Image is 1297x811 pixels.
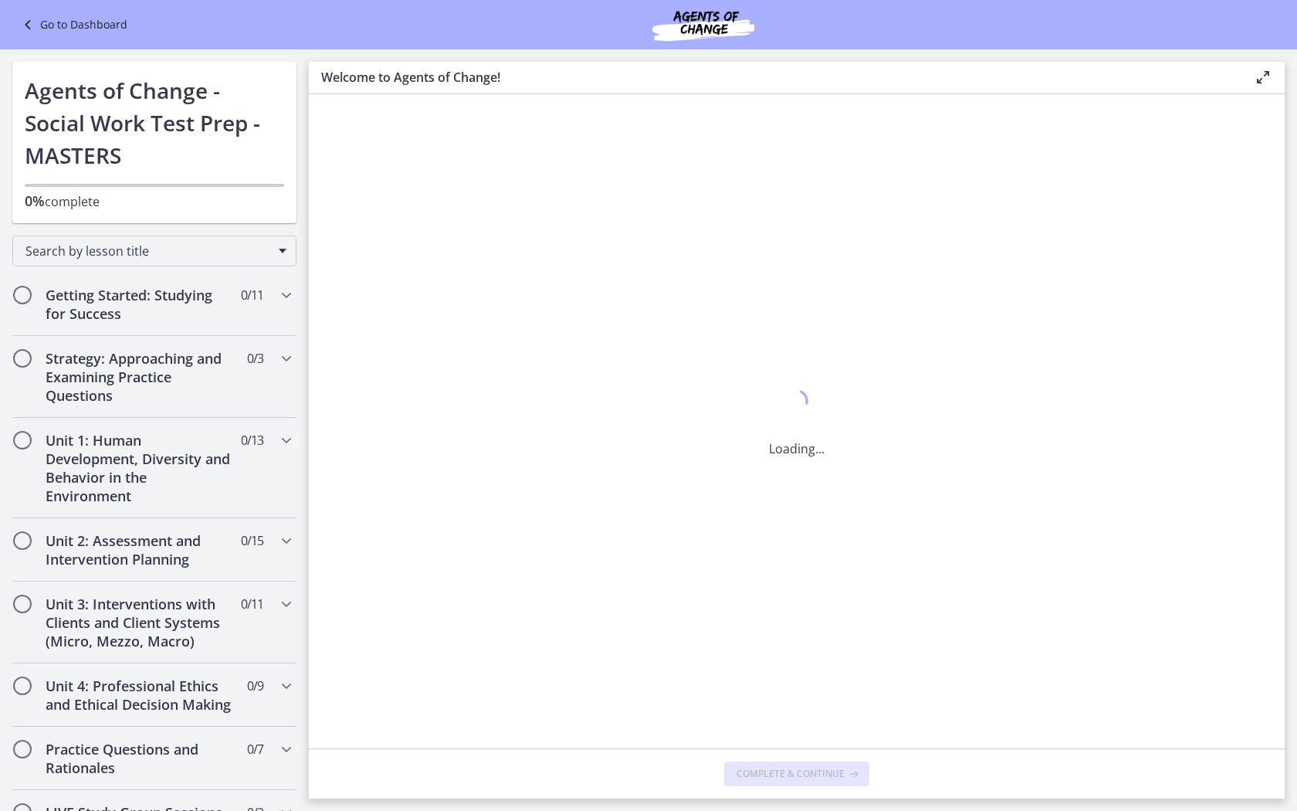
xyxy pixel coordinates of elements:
h3: Welcome to Agents of Change! [321,68,1229,87]
span: 0 / 15 [241,531,263,550]
a: Go to Dashboard [19,15,127,34]
h2: Unit 4: Professional Ethics and Ethical Decision Making [46,677,234,714]
img: Agents of Change [611,6,796,43]
span: 0 / 3 [247,349,263,368]
h2: Practice Questions and Rationales [46,740,234,777]
span: 0 / 11 [241,595,263,613]
button: Complete & continue [724,762,869,786]
h2: Unit 3: Interventions with Clients and Client Systems (Micro, Mezzo, Macro) [46,595,234,650]
h2: Unit 2: Assessment and Intervention Planning [46,531,234,568]
p: complete [25,192,284,211]
span: 0 / 9 [247,677,263,695]
p: Loading... [769,439,825,458]
span: 0 / 11 [241,286,263,304]
div: Search by lesson title [12,236,296,266]
span: 0 / 7 [247,740,263,758]
h2: Strategy: Approaching and Examining Practice Questions [46,349,234,405]
span: Search by lesson title [25,243,271,260]
span: 0% [25,192,45,210]
div: 1 [769,385,825,421]
h1: Agents of Change - Social Work Test Prep - MASTERS [25,74,284,171]
span: Complete & continue [737,768,845,780]
h2: Unit 1: Human Development, Diversity and Behavior in the Environment [46,431,234,505]
span: 0 / 13 [241,431,263,450]
h2: Getting Started: Studying for Success [46,286,234,323]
